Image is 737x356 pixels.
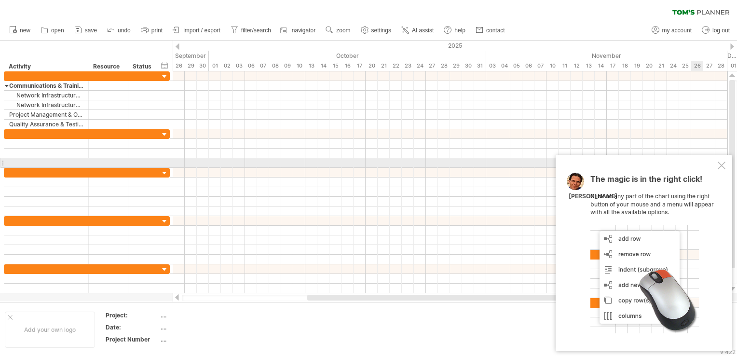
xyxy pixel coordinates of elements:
[138,24,165,37] a: print
[441,24,468,37] a: help
[161,323,242,331] div: ....
[559,61,571,71] div: Tuesday, 11 November 2025
[197,61,209,71] div: Tuesday, 30 September 2025
[106,335,159,343] div: Project Number
[655,61,667,71] div: Friday, 21 November 2025
[133,62,154,71] div: Status
[662,27,692,34] span: my account
[510,61,522,71] div: Wednesday, 5 November 2025
[720,348,736,356] div: v 422
[590,174,702,189] span: The magic is in the right click!
[85,27,97,34] span: save
[93,62,123,71] div: Resource
[5,312,95,348] div: Add your own logo
[185,61,197,71] div: Monday, 29 September 2025
[438,61,450,71] div: Tuesday, 28 October 2025
[317,61,329,71] div: Tuesday, 14 October 2025
[358,24,394,37] a: settings
[245,61,257,71] div: Monday, 6 October 2025
[228,24,274,37] a: filter/search
[712,27,730,34] span: log out
[173,61,185,71] div: Friday, 26 September 2025
[390,61,402,71] div: Wednesday, 22 October 2025
[534,61,546,71] div: Friday, 7 November 2025
[51,27,64,34] span: open
[151,27,163,34] span: print
[233,61,245,71] div: Friday, 3 October 2025
[72,24,100,37] a: save
[399,24,437,37] a: AI assist
[38,24,67,37] a: open
[257,61,269,71] div: Tuesday, 7 October 2025
[643,61,655,71] div: Thursday, 20 November 2025
[486,51,727,61] div: November 2025
[354,61,366,71] div: Friday, 17 October 2025
[703,61,715,71] div: Thursday, 27 November 2025
[414,61,426,71] div: Friday, 24 October 2025
[699,24,733,37] a: log out
[209,61,221,71] div: Wednesday, 1 October 2025
[7,24,33,37] a: new
[341,61,354,71] div: Thursday, 16 October 2025
[106,311,159,319] div: Project:
[498,61,510,71] div: Tuesday, 4 November 2025
[269,61,281,71] div: Wednesday, 8 October 2025
[9,100,83,110] div: Network Infrastructure Upgrade
[9,62,83,71] div: Activity
[371,27,391,34] span: settings
[595,61,607,71] div: Friday, 14 November 2025
[571,61,583,71] div: Wednesday, 12 November 2025
[241,27,271,34] span: filter/search
[473,24,508,37] a: contact
[106,323,159,331] div: Date:
[305,61,317,71] div: Monday, 13 October 2025
[9,120,83,129] div: Quality Assurance & Testing
[9,91,83,100] div: Network Infrastructure Upgrade
[293,61,305,71] div: Friday, 10 October 2025
[366,61,378,71] div: Monday, 20 October 2025
[462,61,474,71] div: Thursday, 30 October 2025
[667,61,679,71] div: Monday, 24 November 2025
[619,61,631,71] div: Tuesday, 18 November 2025
[336,27,350,34] span: zoom
[402,61,414,71] div: Thursday, 23 October 2025
[378,61,390,71] div: Tuesday, 21 October 2025
[279,24,318,37] a: navigator
[118,27,131,34] span: undo
[715,61,727,71] div: Friday, 28 November 2025
[412,27,434,34] span: AI assist
[450,61,462,71] div: Wednesday, 29 October 2025
[522,61,534,71] div: Thursday, 6 November 2025
[546,61,559,71] div: Monday, 10 November 2025
[590,175,716,333] div: Click on any part of the chart using the right button of your mouse and a menu will appear with a...
[426,61,438,71] div: Monday, 27 October 2025
[631,61,643,71] div: Wednesday, 19 November 2025
[323,24,353,37] a: zoom
[679,61,691,71] div: Tuesday, 25 November 2025
[292,27,315,34] span: navigator
[183,27,220,34] span: import / export
[454,27,465,34] span: help
[486,61,498,71] div: Monday, 3 November 2025
[474,61,486,71] div: Friday, 31 October 2025
[9,110,83,119] div: Project Management & Oversight
[607,61,619,71] div: Monday, 17 November 2025
[209,51,486,61] div: October 2025
[221,61,233,71] div: Thursday, 2 October 2025
[569,192,617,201] div: [PERSON_NAME]
[649,24,695,37] a: my account
[486,27,505,34] span: contact
[281,61,293,71] div: Thursday, 9 October 2025
[329,61,341,71] div: Wednesday, 15 October 2025
[583,61,595,71] div: Thursday, 13 November 2025
[161,335,242,343] div: ....
[9,81,83,90] div: Communications & Training
[20,27,30,34] span: new
[161,311,242,319] div: ....
[105,24,134,37] a: undo
[691,61,703,71] div: Wednesday, 26 November 2025
[170,24,223,37] a: import / export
